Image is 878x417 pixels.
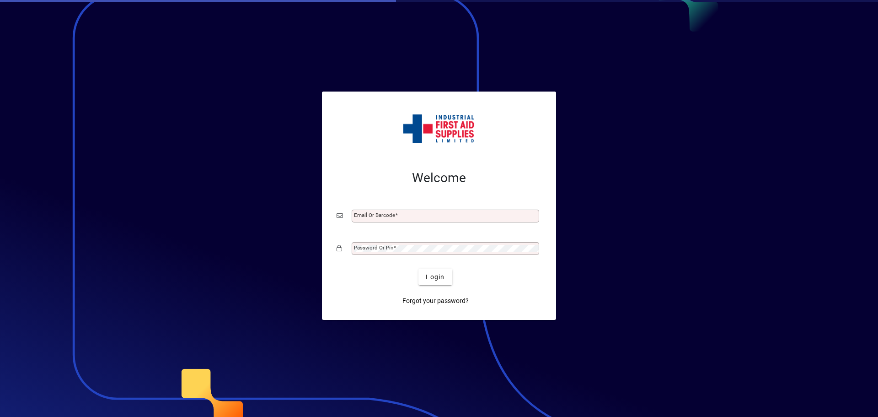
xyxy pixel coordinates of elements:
button: Login [418,269,452,285]
mat-label: Email or Barcode [354,212,395,218]
span: Forgot your password? [402,296,469,306]
a: Forgot your password? [399,292,472,309]
h2: Welcome [337,170,541,186]
span: Login [426,272,444,282]
mat-label: Password or Pin [354,244,393,251]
